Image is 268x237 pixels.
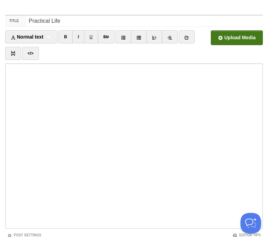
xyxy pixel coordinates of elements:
label: Title [5,16,27,27]
a: Editor Tips [233,233,261,237]
a: U [84,30,98,43]
del: Str [103,34,109,39]
a: Str [98,30,115,43]
a: </> [22,47,39,60]
a: Post Settings [7,233,41,237]
span: Normal text [11,34,43,40]
a: I [72,30,84,43]
a: B [59,30,73,43]
img: pagebreak-icon.png [11,51,16,56]
iframe: Help Scout Beacon - Open [240,213,261,234]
